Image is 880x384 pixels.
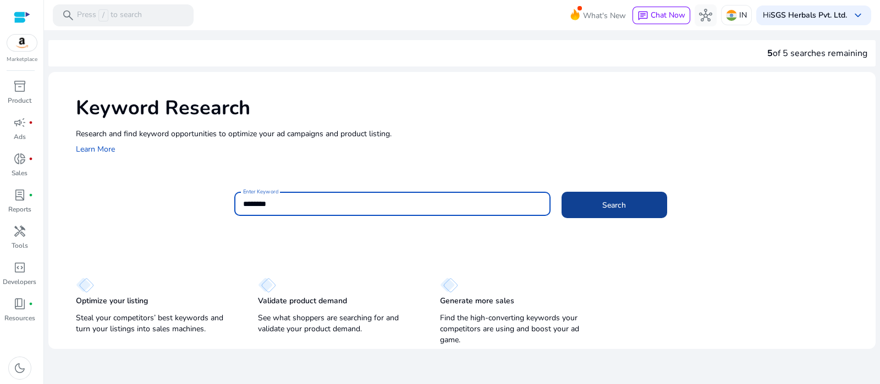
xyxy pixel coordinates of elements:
span: campaign [13,116,26,129]
span: fiber_manual_record [29,302,33,306]
p: Sales [12,168,28,178]
p: Product [8,96,31,105]
span: Search [602,199,626,211]
p: See what shoppers are searching for and validate your product demand. [258,313,418,335]
div: of 5 searches remaining [767,47,867,60]
img: amazon.svg [7,35,37,51]
p: Tools [12,241,28,251]
span: dark_mode [13,361,26,375]
span: chat [637,10,648,21]
span: keyboard_arrow_down [851,9,865,22]
p: Developers [3,277,36,287]
h1: Keyword Research [76,96,865,120]
p: Press to search [77,9,142,21]
p: Reports [8,204,31,214]
span: search [62,9,75,22]
b: SGS Herbals Pvt. Ltd. [771,10,847,20]
span: fiber_manual_record [29,193,33,197]
span: handyman [13,225,26,238]
p: Find the high-converting keywords your competitors are using and boost your ad game. [440,313,600,346]
p: Generate more sales [440,296,514,307]
span: Chat Now [651,10,685,20]
p: Resources [4,313,35,323]
img: in.svg [726,10,737,21]
button: Search [562,192,667,218]
img: diamond.svg [258,277,276,293]
button: hub [695,4,717,26]
span: 5 [767,47,773,59]
p: Optimize your listing [76,296,148,307]
span: hub [699,9,712,22]
img: diamond.svg [76,277,94,293]
a: Learn More [76,144,115,154]
mat-label: Enter Keyword [243,188,278,196]
span: fiber_manual_record [29,120,33,125]
p: Ads [14,132,26,142]
span: inventory_2 [13,80,26,93]
span: donut_small [13,152,26,165]
button: chatChat Now [632,7,690,24]
span: fiber_manual_record [29,157,33,161]
span: What's New [583,6,626,25]
img: diamond.svg [440,277,458,293]
span: lab_profile [13,188,26,202]
span: book_4 [13,297,26,310]
p: Marketplace [7,55,37,64]
p: IN [739,5,747,25]
span: code_blocks [13,261,26,274]
p: Steal your competitors’ best keywords and turn your listings into sales machines. [76,313,236,335]
span: / [98,9,108,21]
p: Validate product demand [258,296,347,307]
p: Research and find keyword opportunities to optimize your ad campaigns and product listing. [76,128,865,140]
p: Hi [763,12,847,19]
